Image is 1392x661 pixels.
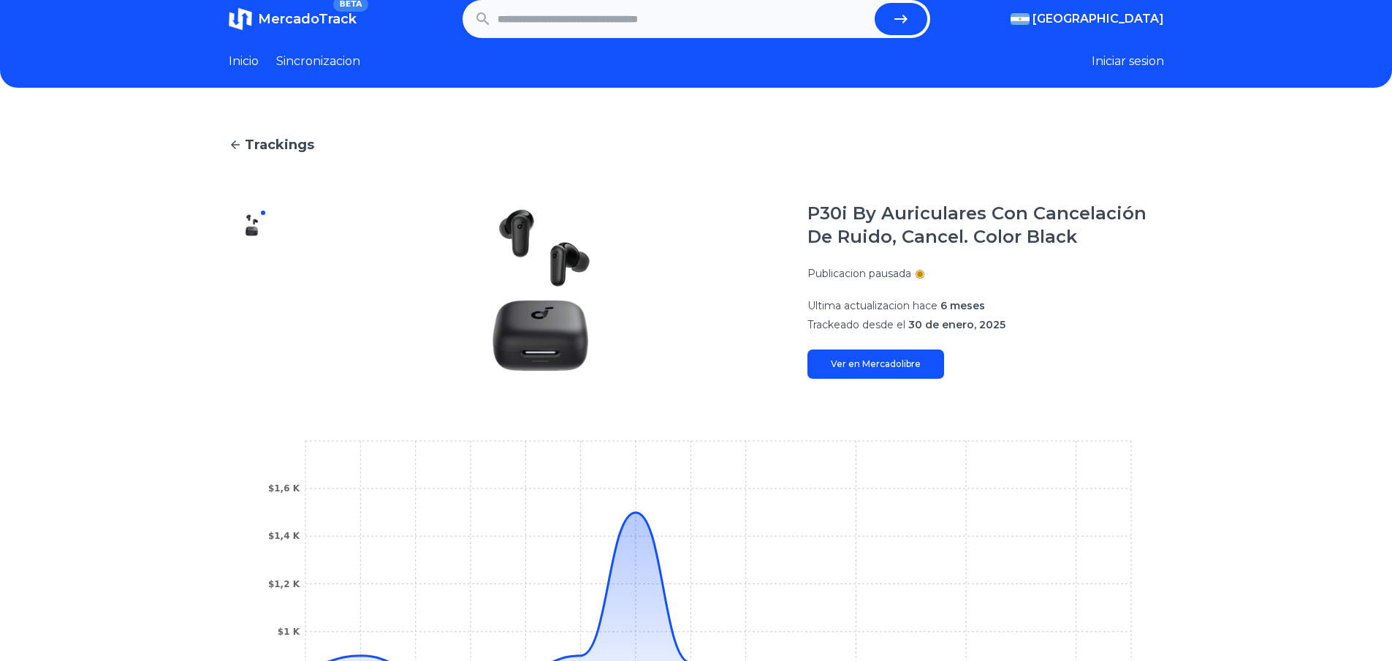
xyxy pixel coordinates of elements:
[240,214,264,237] img: P30i By Auriculares Con Cancelación De Ruido, Cancel. Color Black
[267,483,300,494] tspan: $1,6 K
[276,53,360,70] a: Sincronizacion
[807,299,937,312] span: Ultima actualizacion hace
[807,318,905,331] span: Trackeado desde el
[1011,10,1164,28] button: [GEOGRAPHIC_DATA]
[277,627,300,637] tspan: $1 K
[229,53,259,70] a: Inicio
[229,7,252,31] img: MercadoTrack
[908,318,1005,331] span: 30 de enero, 2025
[940,299,985,312] span: 6 meses
[1011,13,1030,25] img: Argentina
[807,202,1164,249] h1: P30i By Auriculares Con Cancelación De Ruido, Cancel. Color Black
[267,579,300,589] tspan: $1,2 K
[229,7,357,31] a: MercadoTrackBETA
[1032,10,1164,28] span: [GEOGRAPHIC_DATA]
[229,135,1164,155] a: Trackings
[807,350,944,379] a: Ver en Mercadolibre
[305,202,778,379] img: P30i By Auriculares Con Cancelación De Ruido, Cancel. Color Black
[267,531,300,541] tspan: $1,4 K
[807,266,911,281] p: Publicacion pausada
[245,135,314,155] span: Trackings
[1092,53,1164,70] button: Iniciar sesion
[258,11,357,27] span: MercadoTrack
